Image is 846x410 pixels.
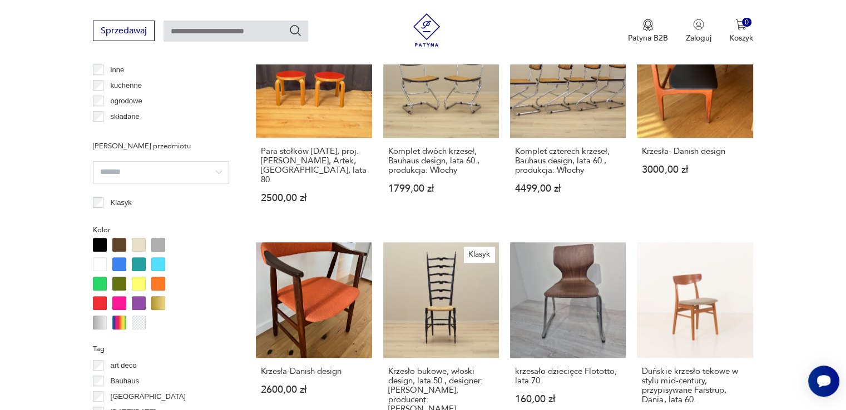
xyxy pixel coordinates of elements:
a: KlasykPara stołków NE60, proj. Alvar Aalto, Artek, Finlandia, lata 80.Para stołków [DATE], proj. ... [256,22,372,224]
button: 0Koszyk [729,19,753,43]
p: taboret [111,126,133,138]
p: [PERSON_NAME] przedmiotu [93,140,229,152]
h3: Para stołków [DATE], proj. [PERSON_NAME], Artek, [GEOGRAPHIC_DATA], lata 80. [261,147,367,184]
a: Komplet dwóch krzeseł, Bauhaus design, lata 60., produkcja: WłochyKomplet dwóch krzeseł, Bauhaus ... [383,22,499,224]
p: ogrodowe [111,95,142,107]
h3: Krzesła-Danish design [261,367,367,376]
p: kuchenne [111,79,142,92]
p: 2600,00 zł [261,385,367,394]
h3: Komplet dwóch krzeseł, Bauhaus design, lata 60., produkcja: Włochy [388,147,494,175]
p: Koszyk [729,33,753,43]
a: Komplet czterech krzeseł, Bauhaus design, lata 60., produkcja: WłochyKomplet czterech krzeseł, Ba... [510,22,626,224]
p: art deco [111,359,137,372]
p: Klasyk [111,197,132,209]
img: Patyna - sklep z meblami i dekoracjami vintage [410,13,443,47]
button: Szukaj [289,24,302,37]
p: Patyna B2B [628,33,668,43]
p: 1799,00 zł [388,184,494,193]
p: 4499,00 zł [515,184,621,193]
h3: krzesało dziecięce Flototto, lata 70. [515,367,621,386]
div: 0 [742,18,751,27]
a: Ikona medaluPatyna B2B [628,19,668,43]
a: Krzesła- Danish designKrzesła- Danish design3000,00 zł [637,22,753,224]
p: 160,00 zł [515,394,621,404]
button: Patyna B2B [628,19,668,43]
p: 2500,00 zł [261,193,367,203]
p: Kolor [93,224,229,236]
button: Sprzedawaj [93,21,155,41]
p: [GEOGRAPHIC_DATA] [111,391,186,403]
p: Bauhaus [111,375,139,387]
h3: Krzesła- Danish design [642,147,748,156]
img: Ikona koszyka [735,19,746,30]
p: Zaloguj [686,33,711,43]
iframe: Smartsupp widget button [808,366,839,397]
a: Sprzedawaj [93,28,155,36]
h3: Komplet czterech krzeseł, Bauhaus design, lata 60., produkcja: Włochy [515,147,621,175]
p: 3000,00 zł [642,165,748,174]
button: Zaloguj [686,19,711,43]
h3: Duńskie krzesło tekowe w stylu mid-century, przypisywane Farstrup, Dania, lata 60. [642,367,748,404]
img: Ikonka użytkownika [693,19,704,30]
img: Ikona medalu [642,19,654,31]
p: składane [111,111,140,123]
p: inne [111,64,125,76]
p: Tag [93,343,229,355]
